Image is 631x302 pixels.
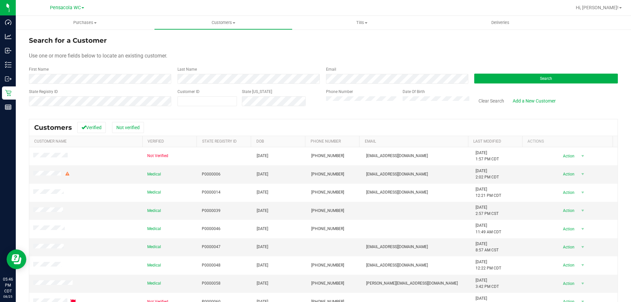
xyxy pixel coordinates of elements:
a: State Registry Id [202,139,237,144]
span: select [578,170,587,179]
span: Medical [147,280,161,287]
span: Customers [34,124,72,131]
a: Tills [292,16,431,30]
span: select [578,224,587,234]
inline-svg: Inventory [5,61,12,68]
span: [DATE] [257,262,268,268]
span: [DATE] [257,208,268,214]
span: [DATE] 12:22 PM CDT [476,259,501,271]
span: P0000014 [202,189,221,196]
span: Action [557,279,578,288]
span: Action [557,206,578,215]
span: P0000047 [202,244,221,250]
inline-svg: Reports [5,104,12,110]
span: [PHONE_NUMBER] [311,280,344,287]
span: [PHONE_NUMBER] [311,153,344,159]
label: Email [326,66,336,72]
span: Action [557,243,578,252]
inline-svg: Inbound [5,47,12,54]
span: [DATE] 8:57 AM CST [476,241,499,253]
span: [DATE] 11:49 AM CDT [476,222,501,235]
span: P0000006 [202,171,221,177]
button: Clear Search [474,95,508,106]
span: Action [557,170,578,179]
button: Search [474,74,618,83]
a: Purchases [16,16,154,30]
span: [DATE] 12:21 PM CDT [476,186,501,199]
span: [EMAIL_ADDRESS][DOMAIN_NAME] [366,171,428,177]
span: [DATE] [257,226,268,232]
label: First Name [29,66,49,72]
label: Phone Number [326,89,353,95]
span: Medical [147,189,161,196]
label: Date Of Birth [403,89,425,95]
span: [DATE] 2:57 PM CST [476,204,499,217]
span: [DATE] [257,244,268,250]
inline-svg: Outbound [5,76,12,82]
span: Action [557,261,578,270]
span: select [578,261,587,270]
span: Not Verified [147,153,168,159]
span: P0000046 [202,226,221,232]
span: Pensacola WC [50,5,81,11]
a: Customer Name [34,139,67,144]
span: P0000048 [202,262,221,268]
span: [PHONE_NUMBER] [311,208,344,214]
span: [PHONE_NUMBER] [311,226,344,232]
span: [DATE] [257,280,268,287]
div: Actions [527,139,610,144]
span: [DATE] 2:02 PM CDT [476,168,499,180]
label: State [US_STATE] [242,89,272,95]
p: 05:46 PM CDT [3,276,13,294]
iframe: Resource center [7,249,26,269]
span: [PERSON_NAME][EMAIL_ADDRESS][DOMAIN_NAME] [366,280,458,287]
span: [EMAIL_ADDRESS][DOMAIN_NAME] [366,189,428,196]
span: select [578,206,587,215]
span: Customers [154,20,292,26]
span: P0000058 [202,280,221,287]
span: Medical [147,244,161,250]
span: [EMAIL_ADDRESS][DOMAIN_NAME] [366,262,428,268]
span: Action [557,224,578,234]
span: Medical [147,262,161,268]
span: [DATE] 3:42 PM CDT [476,277,499,290]
inline-svg: Analytics [5,33,12,40]
span: Tills [293,20,431,26]
span: Search [540,76,552,81]
span: Purchases [16,20,154,26]
span: Search for a Customer [29,36,107,44]
button: Verified [77,122,106,133]
div: Warning - Level 2 [64,171,70,177]
a: Email [365,139,376,144]
span: P0000039 [202,208,221,214]
span: Medical [147,208,161,214]
span: select [578,279,587,288]
a: Customers [154,16,292,30]
span: [DATE] [257,153,268,159]
span: Use one or more fields below to locate an existing customer. [29,53,167,59]
span: [DATE] [257,171,268,177]
inline-svg: Dashboard [5,19,12,26]
span: Deliveries [482,20,518,26]
span: Hi, [PERSON_NAME]! [576,5,619,10]
span: select [578,188,587,197]
a: Last Modified [473,139,501,144]
button: Not verified [112,122,144,133]
span: [PHONE_NUMBER] [311,189,344,196]
a: Phone Number [311,139,341,144]
a: Add a New Customer [508,95,560,106]
label: State Registry ID [29,89,58,95]
label: Customer ID [177,89,199,95]
span: [PHONE_NUMBER] [311,262,344,268]
span: Action [557,188,578,197]
span: [EMAIL_ADDRESS][DOMAIN_NAME] [366,153,428,159]
span: select [578,151,587,161]
span: Action [557,151,578,161]
p: 08/25 [3,294,13,299]
span: [PHONE_NUMBER] [311,171,344,177]
a: Deliveries [431,16,570,30]
span: Medical [147,226,161,232]
span: Medical [147,171,161,177]
span: select [578,243,587,252]
a: Verified [148,139,164,144]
